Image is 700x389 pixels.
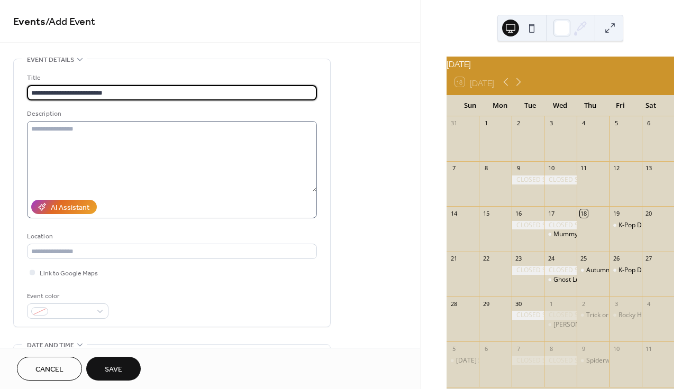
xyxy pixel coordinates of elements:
[31,200,97,214] button: AI Assistant
[456,356,550,365] div: [DATE] Stained Glass Workshop
[545,95,575,116] div: Wed
[515,209,523,217] div: 16
[515,345,523,353] div: 7
[635,95,666,116] div: Sat
[547,300,555,308] div: 1
[547,345,555,353] div: 8
[450,300,458,308] div: 28
[612,345,620,353] div: 10
[547,164,555,172] div: 10
[515,95,546,116] div: Tue
[447,57,674,69] div: [DATE]
[515,119,523,127] div: 2
[553,230,650,239] div: Mummy Luminary Clay Class PM
[27,108,315,119] div: Description
[27,231,315,242] div: Location
[455,95,485,116] div: Sun
[512,221,544,230] div: CLOSED STUDIO
[645,164,653,172] div: 13
[482,255,490,263] div: 22
[547,255,555,263] div: 24
[577,356,609,365] div: Spiderweb Glass Fusing Workshop 630PM
[586,266,694,275] div: Autumn Plate Painting Workshop PM
[447,356,479,365] div: Halloween Stained Glass Workshop
[450,345,458,353] div: 5
[482,300,490,308] div: 29
[482,345,490,353] div: 6
[612,300,620,308] div: 3
[645,300,653,308] div: 4
[580,300,588,308] div: 2
[35,364,63,375] span: Cancel
[612,119,620,127] div: 5
[580,209,588,217] div: 18
[544,230,576,239] div: Mummy Luminary Clay Class PM
[51,202,89,214] div: AI Assistant
[577,266,609,275] div: Autumn Plate Painting Workshop PM
[580,255,588,263] div: 25
[482,209,490,217] div: 15
[580,164,588,172] div: 11
[512,266,544,275] div: CLOSED STUDIO
[515,164,523,172] div: 9
[577,311,609,320] div: Trick or Treat Candy Bowl Paint Workshop 630PM
[17,357,82,381] button: Cancel
[515,255,523,263] div: 23
[544,266,576,275] div: CLOSED STUDIO
[544,175,576,184] div: CLOSED STUDIO
[547,119,555,127] div: 3
[40,268,98,279] span: Link to Google Maps
[450,164,458,172] div: 7
[612,164,620,172] div: 12
[645,119,653,127] div: 6
[553,275,643,284] div: Ghost Luminary Clay Class PM
[612,255,620,263] div: 26
[512,175,544,184] div: CLOSED STUDIO
[575,95,605,116] div: Thu
[544,356,576,365] div: CLOSED STUDIO
[27,72,315,84] div: Title
[544,320,576,329] div: Hungerford School Staff Event - PRIVATE
[27,54,74,66] span: Event details
[482,119,490,127] div: 1
[645,255,653,263] div: 27
[580,345,588,353] div: 9
[609,266,641,275] div: K-Pop Demon Hunters Sing Along and Paint! SOLD OUT
[512,356,544,365] div: CLOSED STUDIO
[512,311,544,320] div: CLOSED STUDIO
[544,221,576,230] div: CLOSED STUDIO
[609,311,641,320] div: Rocky Horror Theme Paint Night! 630PM
[86,357,141,381] button: Save
[482,164,490,172] div: 8
[450,119,458,127] div: 31
[609,221,641,230] div: K-Pop Demon Hunters Sing along and Paint! SOLD OUT
[544,275,576,284] div: Ghost Luminary Clay Class PM
[450,255,458,263] div: 21
[544,311,576,320] div: CLOSED STUDIO
[553,320,687,329] div: [PERSON_NAME] School Staff Event - PRIVATE
[105,364,122,375] span: Save
[27,340,74,351] span: Date and time
[612,209,620,217] div: 19
[547,209,555,217] div: 17
[485,95,515,116] div: Mon
[13,12,46,32] a: Events
[645,345,653,353] div: 11
[46,12,95,32] span: / Add Event
[605,95,635,116] div: Fri
[27,291,106,302] div: Event color
[580,119,588,127] div: 4
[515,300,523,308] div: 30
[450,209,458,217] div: 14
[645,209,653,217] div: 20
